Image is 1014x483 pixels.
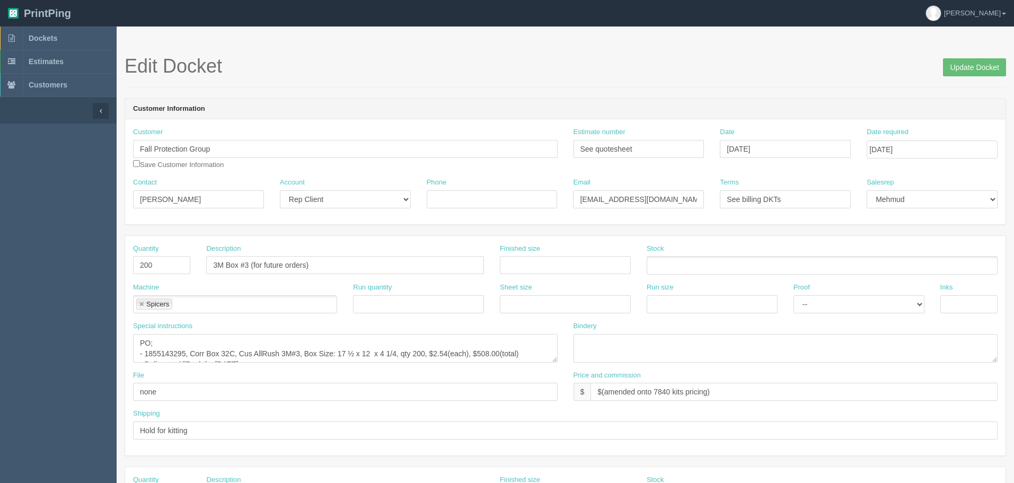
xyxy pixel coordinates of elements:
[720,127,734,137] label: Date
[280,178,305,188] label: Account
[574,127,625,137] label: Estimate number
[29,34,57,42] span: Dockets
[133,334,558,363] textarea: PO; - 1855143295, Corr Box 32C, Cus AllRush 3M#3, Box Size: 17 ½ x 12 x 4 1/4, qty 200, $2.54(eac...
[133,321,192,331] label: Special instructions
[125,56,1006,77] h1: Edit Docket
[29,57,64,66] span: Estimates
[867,127,909,137] label: Date required
[353,283,392,293] label: Run quantity
[573,178,590,188] label: Email
[133,127,163,137] label: Customer
[133,244,158,254] label: Quantity
[940,283,953,293] label: Inks
[133,409,160,419] label: Shipping
[574,321,597,331] label: Bindery
[133,140,558,158] input: Enter customer name
[793,283,810,293] label: Proof
[647,244,664,254] label: Stock
[125,99,1006,120] header: Customer Information
[867,178,894,188] label: Salesrep
[574,383,591,401] div: $
[500,244,540,254] label: Finished size
[29,81,67,89] span: Customers
[133,127,558,170] div: Save Customer Information
[943,58,1006,76] input: Update Docket
[146,301,169,308] div: Spicers
[500,283,532,293] label: Sheet size
[720,178,738,188] label: Terms
[133,371,144,381] label: File
[926,6,941,21] img: avatar_default-7531ab5dedf162e01f1e0bb0964e6a185e93c5c22dfe317fb01d7f8cd2b1632c.jpg
[206,244,241,254] label: Description
[427,178,447,188] label: Phone
[133,283,159,293] label: Machine
[133,178,157,188] label: Contact
[8,8,19,19] img: logo-3e63b451c926e2ac314895c53de4908e5d424f24456219fb08d385ab2e579770.png
[574,371,641,381] label: Price and commission
[647,283,674,293] label: Run size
